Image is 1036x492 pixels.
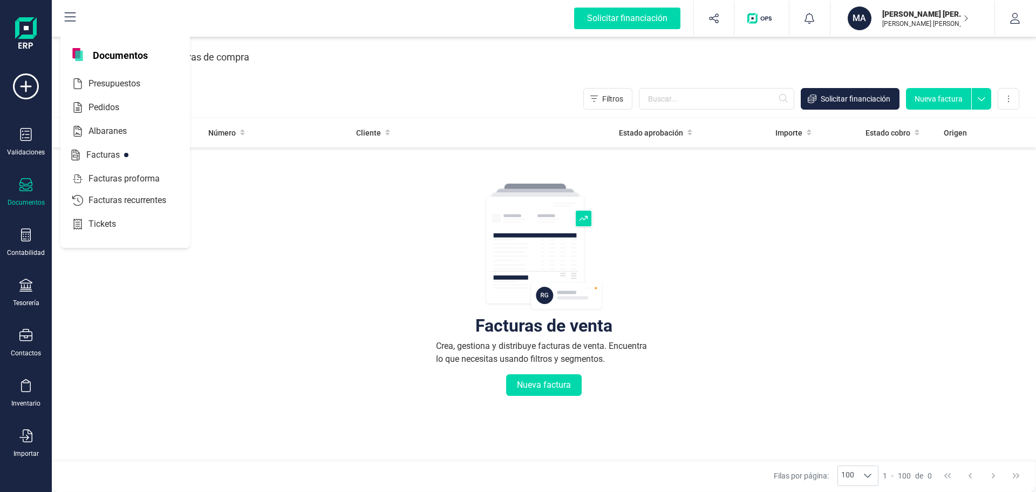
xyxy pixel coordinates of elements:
[86,48,154,61] span: Documentos
[843,1,982,36] button: MA[PERSON_NAME] [PERSON_NAME][PERSON_NAME] [PERSON_NAME]
[84,101,139,114] span: Pedidos
[82,149,139,161] span: Facturas
[436,340,652,366] div: Crea, gestiona y distribuye facturas de venta. Encuentra lo que necesitas usando filtros y segmen...
[574,8,680,29] div: Solicitar financiación
[801,88,899,110] button: Solicitar financiación
[8,198,45,207] div: Documentos
[84,172,179,185] span: Facturas proforma
[1006,466,1026,486] button: Last Page
[619,127,683,138] span: Estado aprobación
[356,127,381,138] span: Cliente
[583,88,632,110] button: Filtros
[937,466,958,486] button: First Page
[485,182,603,312] img: img-empty-table.svg
[475,320,612,331] div: Facturas de venta
[882,9,969,19] p: [PERSON_NAME] [PERSON_NAME]
[11,349,41,358] div: Contactos
[561,1,693,36] button: Solicitar financiación
[915,470,923,481] span: de
[11,399,40,408] div: Inventario
[741,1,782,36] button: Logo de OPS
[639,88,794,110] input: Buscar...
[15,17,37,52] img: Logo Finanedi
[84,125,146,138] span: Albaranes
[928,470,932,481] span: 0
[13,449,39,458] div: Importar
[7,148,45,157] div: Validaciones
[898,470,911,481] span: 100
[882,19,969,28] p: [PERSON_NAME] [PERSON_NAME]
[865,127,910,138] span: Estado cobro
[883,470,887,481] span: 1
[944,127,967,138] span: Origen
[84,194,186,207] span: Facturas recurrentes
[208,127,236,138] span: Número
[602,93,623,104] span: Filtros
[774,466,878,486] div: Filas por página:
[7,248,45,257] div: Contabilidad
[983,466,1004,486] button: Next Page
[84,77,160,90] span: Presupuestos
[821,93,890,104] span: Solicitar financiación
[775,127,802,138] span: Importe
[84,218,135,231] span: Tickets
[747,13,776,24] img: Logo de OPS
[906,88,971,110] button: Nueva factura
[506,374,582,396] button: Nueva factura
[883,470,932,481] div: -
[838,466,857,486] span: 100
[163,43,249,71] div: Facturas de compra
[848,6,871,30] div: MA
[13,299,39,307] div: Tesorería
[960,466,980,486] button: Previous Page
